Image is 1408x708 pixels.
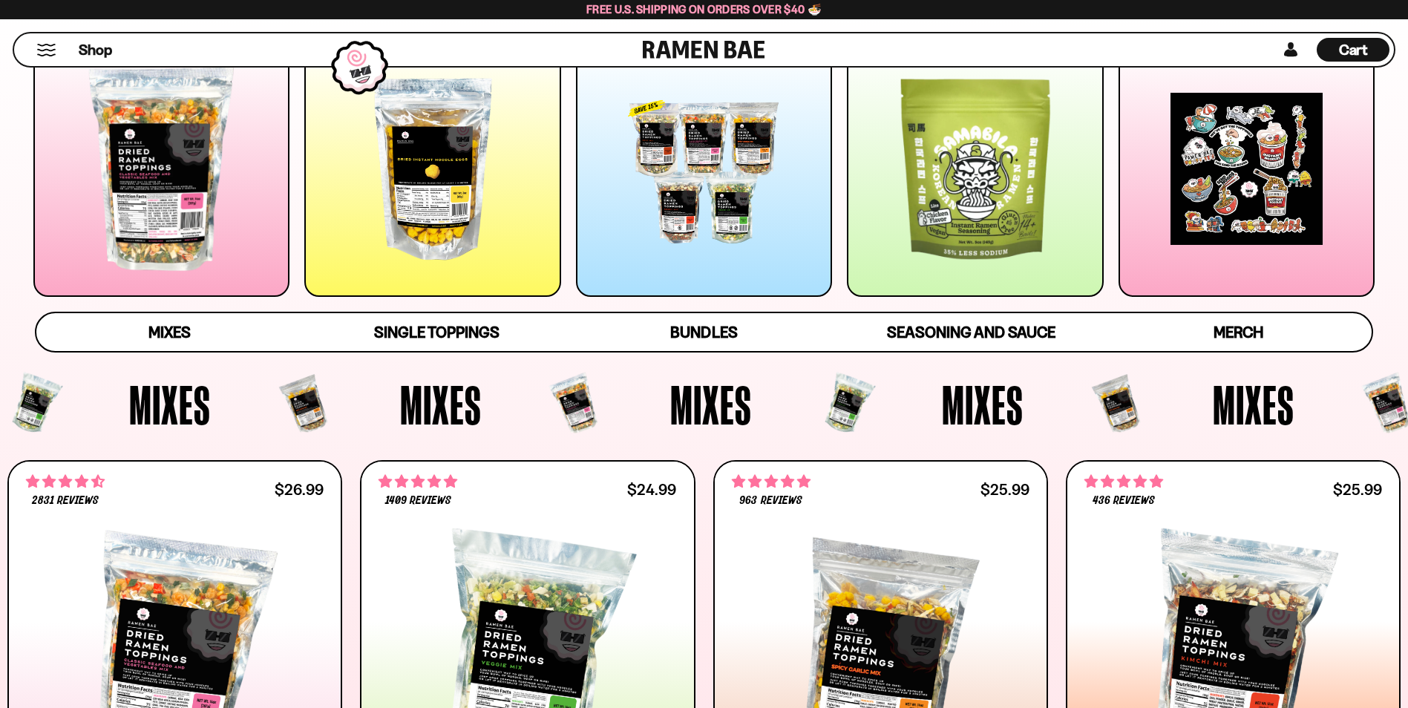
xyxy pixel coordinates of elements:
[79,40,112,60] span: Shop
[148,323,191,341] span: Mixes
[400,377,482,432] span: Mixes
[942,377,1024,432] span: Mixes
[739,495,802,507] span: 963 reviews
[586,2,822,16] span: Free U.S. Shipping on Orders over $40 🍜
[1317,33,1389,66] div: Cart
[79,38,112,62] a: Shop
[304,313,571,351] a: Single Toppings
[837,313,1104,351] a: Seasoning and Sauce
[1339,41,1368,59] span: Cart
[36,44,56,56] button: Mobile Menu Trigger
[32,495,99,507] span: 2831 reviews
[1333,482,1382,496] div: $25.99
[1213,377,1294,432] span: Mixes
[1214,323,1263,341] span: Merch
[1104,313,1372,351] a: Merch
[36,313,304,351] a: Mixes
[129,377,211,432] span: Mixes
[1093,495,1155,507] span: 436 reviews
[627,482,676,496] div: $24.99
[385,495,451,507] span: 1409 reviews
[887,323,1055,341] span: Seasoning and Sauce
[732,472,811,491] span: 4.75 stars
[1084,472,1163,491] span: 4.76 stars
[26,472,105,491] span: 4.68 stars
[379,472,457,491] span: 4.76 stars
[571,313,838,351] a: Bundles
[374,323,500,341] span: Single Toppings
[275,482,324,496] div: $26.99
[670,377,752,432] span: Mixes
[980,482,1029,496] div: $25.99
[670,323,737,341] span: Bundles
